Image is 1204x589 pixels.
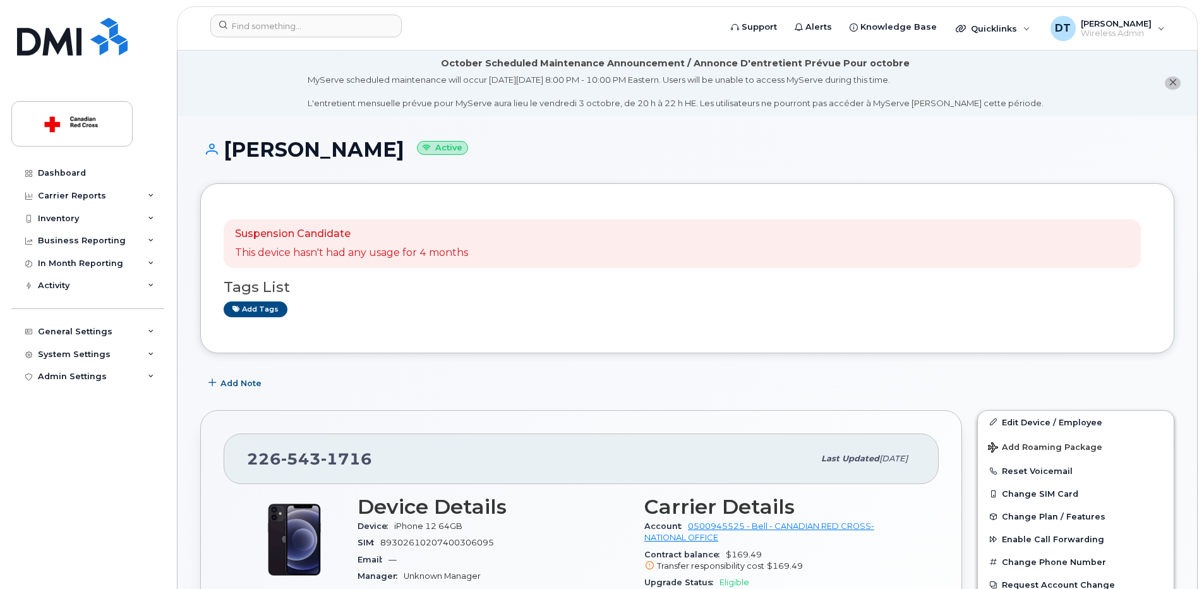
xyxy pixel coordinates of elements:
[247,449,372,468] span: 226
[220,377,262,389] span: Add Note
[308,74,1044,109] div: MyServe scheduled maintenance will occur [DATE][DATE] 8:00 PM - 10:00 PM Eastern. Users will be u...
[879,454,908,463] span: [DATE]
[256,502,332,578] img: iPhone_12.jpg
[644,521,874,542] a: 0500945525 - Bell - CANADIAN RED CROSS- NATIONAL OFFICE
[441,57,910,70] div: October Scheduled Maintenance Announcement / Annonce D'entretient Prévue Pour octobre
[200,138,1174,161] h1: [PERSON_NAME]
[978,459,1174,482] button: Reset Voicemail
[644,521,688,531] span: Account
[388,555,397,564] span: —
[224,279,1151,295] h3: Tags List
[358,571,404,581] span: Manager
[978,528,1174,550] button: Enable Call Forwarding
[719,578,749,587] span: Eligible
[767,561,803,571] span: $169.49
[644,578,719,587] span: Upgrade Status
[821,454,879,463] span: Last updated
[281,449,321,468] span: 543
[358,521,394,531] span: Device
[1165,76,1181,90] button: close notification
[394,521,462,531] span: iPhone 12 64GB
[978,482,1174,505] button: Change SIM Card
[644,550,916,573] span: $169.49
[358,495,629,518] h3: Device Details
[380,538,494,547] span: 89302610207400306095
[978,550,1174,573] button: Change Phone Number
[235,246,468,260] p: This device hasn't had any usage for 4 months
[1002,512,1105,521] span: Change Plan / Features
[1002,535,1104,544] span: Enable Call Forwarding
[644,495,916,518] h3: Carrier Details
[978,505,1174,528] button: Change Plan / Features
[417,141,468,155] small: Active
[644,550,726,559] span: Contract balance
[404,571,481,581] span: Unknown Manager
[978,411,1174,434] a: Edit Device / Employee
[358,538,380,547] span: SIM
[224,301,287,317] a: Add tags
[200,372,272,395] button: Add Note
[978,434,1174,459] button: Add Roaming Package
[235,227,468,241] p: Suspension Candidate
[988,442,1102,454] span: Add Roaming Package
[657,561,764,571] span: Transfer responsibility cost
[358,555,388,564] span: Email
[321,449,372,468] span: 1716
